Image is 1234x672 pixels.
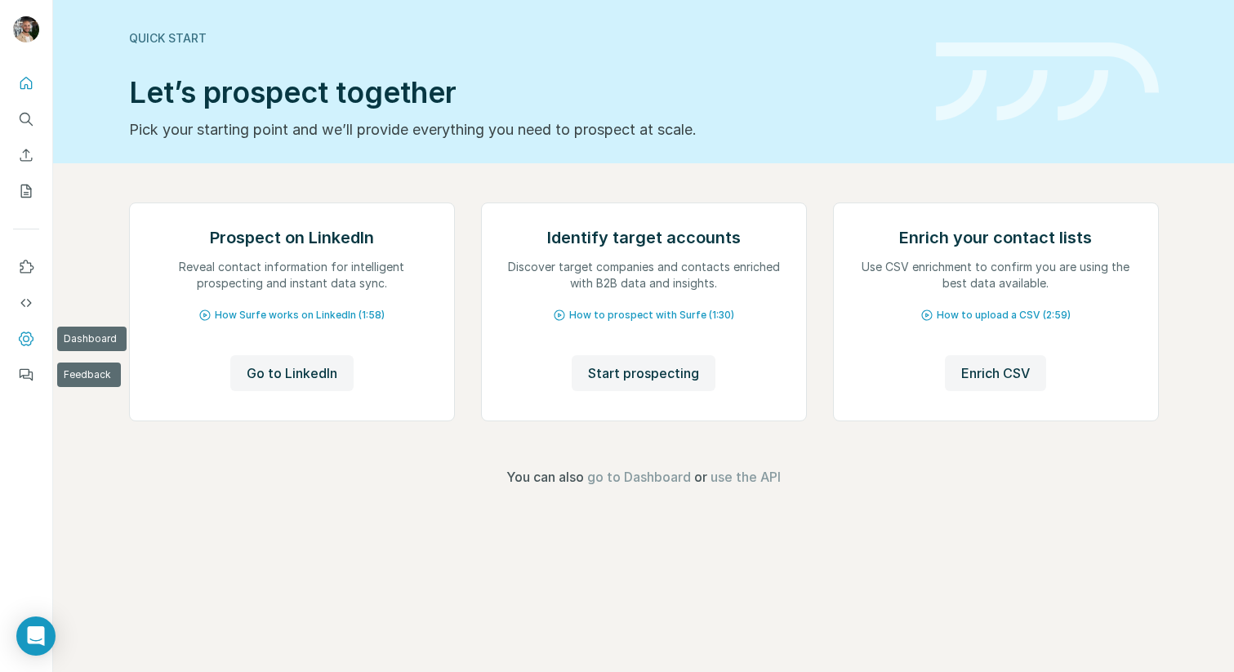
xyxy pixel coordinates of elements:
[215,308,385,323] span: How Surfe works on LinkedIn (1:58)
[588,363,699,383] span: Start prospecting
[13,140,39,170] button: Enrich CSV
[210,226,374,249] h2: Prospect on LinkedIn
[506,467,584,487] span: You can also
[694,467,707,487] span: or
[129,76,916,109] h1: Let’s prospect together
[230,355,354,391] button: Go to LinkedIn
[498,259,790,291] p: Discover target companies and contacts enriched with B2B data and insights.
[13,105,39,134] button: Search
[13,324,39,354] button: Dashboard
[936,42,1159,122] img: banner
[937,308,1071,323] span: How to upload a CSV (2:59)
[13,176,39,206] button: My lists
[961,363,1030,383] span: Enrich CSV
[13,16,39,42] img: Avatar
[13,252,39,282] button: Use Surfe on LinkedIn
[711,467,781,487] button: use the API
[13,360,39,389] button: Feedback
[547,226,741,249] h2: Identify target accounts
[945,355,1046,391] button: Enrich CSV
[13,288,39,318] button: Use Surfe API
[13,69,39,98] button: Quick start
[146,259,438,291] p: Reveal contact information for intelligent prospecting and instant data sync.
[247,363,337,383] span: Go to LinkedIn
[572,355,715,391] button: Start prospecting
[16,616,56,656] div: Open Intercom Messenger
[129,118,916,141] p: Pick your starting point and we’ll provide everything you need to prospect at scale.
[569,308,734,323] span: How to prospect with Surfe (1:30)
[587,467,691,487] button: go to Dashboard
[899,226,1092,249] h2: Enrich your contact lists
[850,259,1142,291] p: Use CSV enrichment to confirm you are using the best data available.
[129,30,916,47] div: Quick start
